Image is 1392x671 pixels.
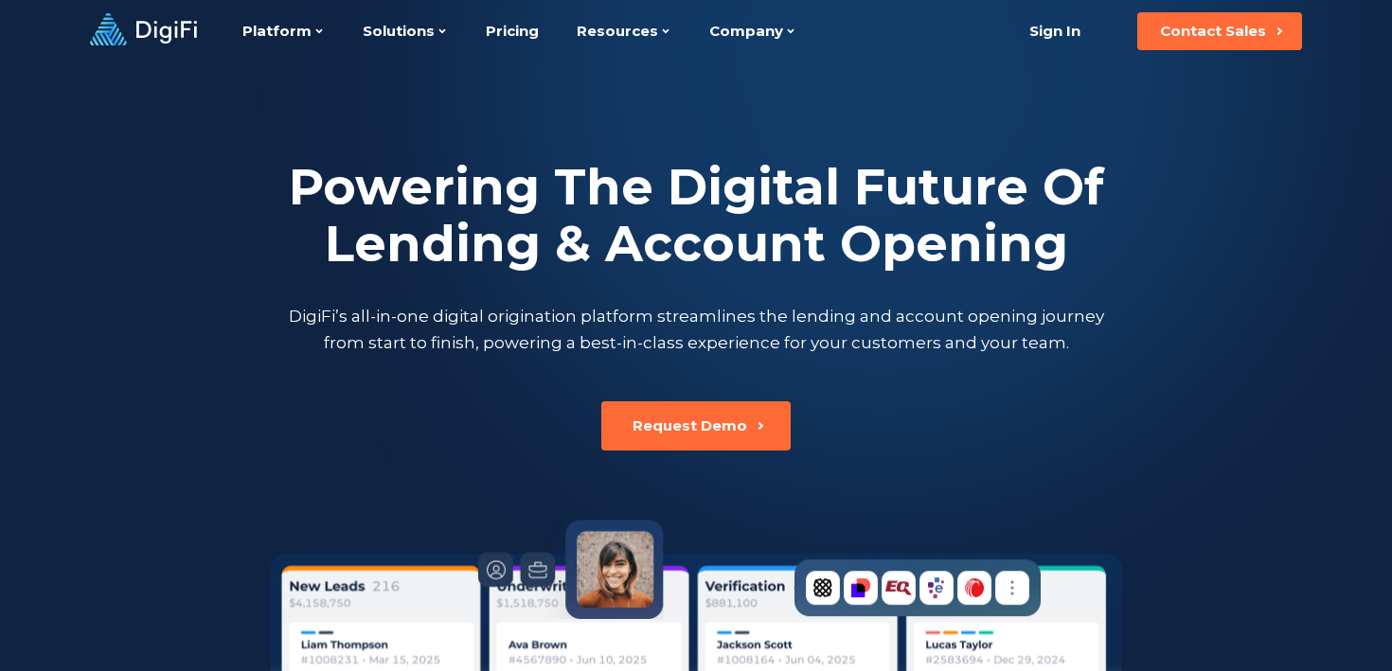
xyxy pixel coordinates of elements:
p: DigiFi’s all-in-one digital origination platform streamlines the lending and account opening jour... [284,303,1108,356]
a: Sign In [1006,12,1103,50]
div: Contact Sales [1160,22,1266,41]
h2: Powering The Digital Future Of Lending & Account Opening [284,159,1108,273]
div: Request Demo [633,416,747,435]
button: Contact Sales [1137,12,1302,50]
button: Request Demo [601,401,791,450]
